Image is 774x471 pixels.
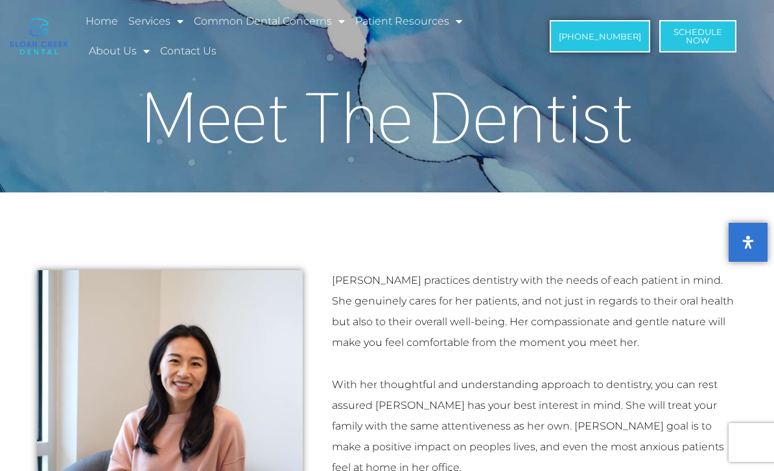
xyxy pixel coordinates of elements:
a: Contact Us [158,36,218,66]
h1: Meet The Dentist [18,82,756,153]
a: About Us [87,36,152,66]
a: Home [84,6,120,36]
a: Services [126,6,185,36]
nav: Menu [84,6,530,66]
a: Common Dental Concerns [192,6,347,36]
a: Patient Resources [353,6,464,36]
img: logo [10,18,68,54]
button: Open Accessibility Panel [729,223,768,262]
span: Schedule Now [674,28,722,45]
p: [PERSON_NAME] practices dentistry with the needs of each patient in mind. She genuinely cares for... [332,270,737,353]
a: ScheduleNow [659,20,736,52]
a: [PHONE_NUMBER] [550,20,650,52]
span: [PHONE_NUMBER] [559,32,641,41]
